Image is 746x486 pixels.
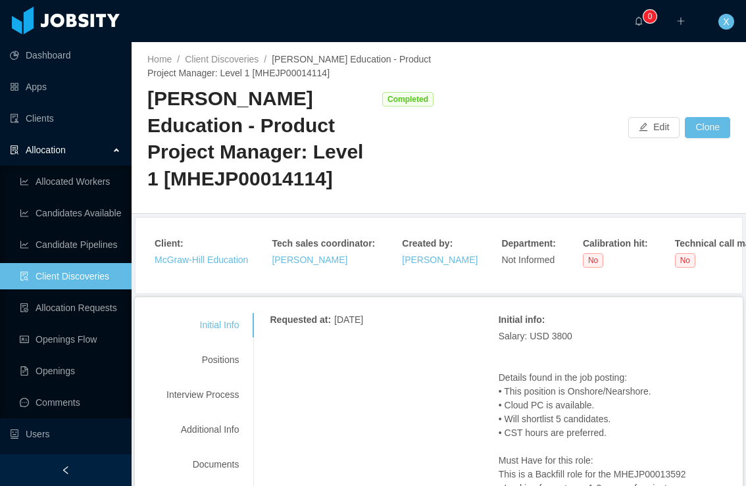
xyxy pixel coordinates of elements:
div: [PERSON_NAME] Education - Product Project Manager: Level 1 [MHEJP00014114] [147,85,376,192]
span: X [723,14,729,30]
a: icon: file-searchClient Discoveries [20,263,121,289]
i: icon: bell [634,16,643,26]
span: No [583,253,603,268]
p: Details found in the job posting: • This position is Onshore/Nearshore. • Cloud PC is available. ... [499,371,727,440]
a: icon: line-chartAllocated Workers [20,168,121,195]
span: [PERSON_NAME] Education - Product Project Manager: Level 1 [MHEJP00014114] [147,54,431,78]
a: icon: user [10,452,121,479]
span: Allocation [26,145,66,155]
div: Interview Process [151,383,255,407]
a: icon: file-textOpenings [20,358,121,384]
a: icon: file-doneAllocation Requests [20,295,121,321]
span: Completed [382,92,434,107]
div: Positions [151,348,255,372]
a: Home [147,54,172,64]
strong: Tech sales coordinator : [272,238,375,249]
a: icon: messageComments [20,389,121,416]
strong: Initial info : [499,314,545,325]
span: / [264,54,266,64]
span: / [177,54,180,64]
a: icon: robotUsers [10,421,121,447]
strong: Requested at : [270,314,331,325]
span: No [675,253,695,268]
a: [PERSON_NAME] [402,255,478,265]
p: Salary: USD 3800 [499,329,727,343]
a: icon: pie-chartDashboard [10,42,121,68]
a: icon: line-chartCandidate Pipelines [20,231,121,258]
strong: Department : [501,238,555,249]
a: Client Discoveries [185,54,259,64]
a: icon: idcardOpenings Flow [20,326,121,352]
a: [PERSON_NAME] [272,255,347,265]
button: icon: editEdit [628,117,680,138]
div: Initial Info [151,313,255,337]
sup: 0 [643,10,657,23]
div: Documents [151,452,255,477]
strong: Calibration hit : [583,238,648,249]
div: Additional Info [151,418,255,442]
i: icon: plus [676,16,685,26]
button: Clone [685,117,730,138]
a: icon: appstoreApps [10,74,121,100]
a: icon: auditClients [10,105,121,132]
a: icon: line-chartCandidates Available [20,200,121,226]
span: [DATE] [334,314,363,325]
i: icon: solution [10,145,19,155]
strong: Created by : [402,238,453,249]
strong: Client : [155,238,184,249]
a: McGraw-Hill Education [155,255,248,265]
span: Not Informed [501,255,555,265]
